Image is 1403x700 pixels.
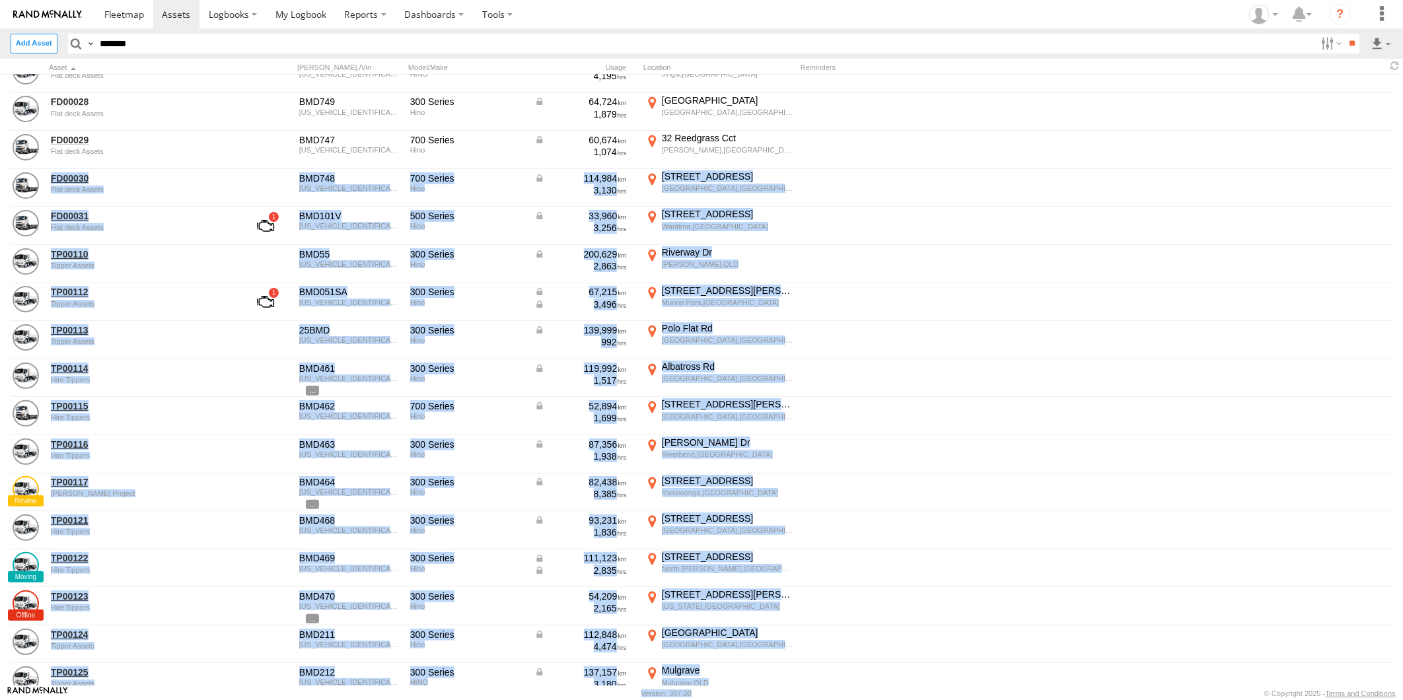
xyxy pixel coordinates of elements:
[662,246,793,258] div: Riverway Dr
[534,172,627,184] div: Data from Vehicle CANbus
[299,526,401,534] div: JHHTCS3H00K004004
[643,246,795,282] label: Click to View Current Location
[662,526,793,535] div: [GEOGRAPHIC_DATA],[GEOGRAPHIC_DATA]
[51,666,232,678] a: TP00125
[643,664,795,700] label: Click to View Current Location
[662,184,793,193] div: [GEOGRAPHIC_DATA],[GEOGRAPHIC_DATA]
[534,248,627,260] div: Data from Vehicle CANbus
[662,512,793,524] div: [STREET_ADDRESS]
[299,476,401,488] div: BMD464
[534,526,627,538] div: 1,836
[643,437,795,472] label: Click to View Current Location
[13,248,39,275] a: View Asset Details
[299,134,401,146] div: BMD747
[534,552,627,564] div: Data from Vehicle CANbus
[662,69,793,79] div: Jingili,[GEOGRAPHIC_DATA]
[662,145,793,155] div: [PERSON_NAME],[GEOGRAPHIC_DATA]
[410,172,525,184] div: 700 Series
[51,223,232,231] div: undefined
[662,260,793,269] div: [PERSON_NAME],QLD
[51,413,232,421] div: undefined
[299,184,401,192] div: JHHTCS3F50K004983
[643,322,795,358] label: Click to View Current Location
[534,336,627,348] div: 992
[534,324,627,336] div: Data from Vehicle CANbus
[534,450,627,462] div: 1,938
[1387,60,1403,73] span: Refresh
[534,184,627,196] div: 3,130
[51,300,232,308] div: undefined
[299,678,401,686] div: JHHTCS3H60K003861
[299,374,401,382] div: JHHTCS3H70K003657
[534,678,627,690] div: 3,180
[299,602,401,610] div: JHHTCS3H90K003997
[534,298,627,310] div: Data from Vehicle CANbus
[662,564,793,573] div: North [PERSON_NAME],[GEOGRAPHIC_DATA]
[51,438,232,450] a: TP00116
[662,551,793,563] div: [STREET_ADDRESS]
[299,400,401,412] div: BMD462
[534,363,627,374] div: Data from Vehicle CANbus
[662,108,793,117] div: [GEOGRAPHIC_DATA],[GEOGRAPHIC_DATA]
[643,285,795,320] label: Click to View Current Location
[13,172,39,199] a: View Asset Details
[51,337,232,345] div: undefined
[299,450,401,458] div: JHHTCS3H70K003674
[662,488,793,497] div: Yarrawonga,[GEOGRAPHIC_DATA]
[534,412,627,424] div: 1,699
[13,476,39,503] a: View Asset Details
[662,94,793,106] div: [GEOGRAPHIC_DATA]
[410,363,525,374] div: 300 Series
[662,335,793,345] div: [GEOGRAPHIC_DATA],[GEOGRAPHIC_DATA]
[13,438,39,465] a: View Asset Details
[643,398,795,434] label: Click to View Current Location
[241,210,290,242] a: View Asset with Fault/s
[299,172,401,184] div: BMD748
[662,664,793,676] div: Mulgrave
[306,614,319,623] span: View Asset Details to show all tags
[51,452,232,460] div: undefined
[643,208,795,244] label: Click to View Current Location
[410,286,525,298] div: 300 Series
[51,262,232,269] div: undefined
[51,186,232,193] div: undefined
[662,398,793,410] div: [STREET_ADDRESS][PERSON_NAME]
[534,96,627,108] div: Data from Vehicle CANbus
[410,134,525,146] div: 700 Series
[299,641,401,648] div: JHHTCS3H40K003955
[410,336,525,344] div: Hino
[662,678,793,687] div: Mulgrave,QLD
[1370,34,1392,53] label: Export results as...
[1326,689,1396,697] a: Terms and Conditions
[299,488,401,496] div: JHHTCS3H70K003982
[410,438,525,450] div: 300 Series
[410,514,525,526] div: 300 Series
[534,590,627,602] div: 54,209
[534,565,627,577] div: Data from Vehicle CANbus
[410,629,525,641] div: 300 Series
[662,640,793,649] div: [GEOGRAPHIC_DATA],[GEOGRAPHIC_DATA]
[662,412,793,421] div: [GEOGRAPHIC_DATA],[GEOGRAPHIC_DATA]
[299,222,401,230] div: JHDFD2AL1XXX10469
[410,324,525,336] div: 300 Series
[13,134,39,160] a: View Asset Details
[1244,5,1283,24] div: Zarni Lwin
[534,488,627,500] div: 8,385
[299,298,401,306] div: JHHTCS3H20K003680
[51,210,232,222] a: FD00031
[51,590,232,602] a: TP00123
[410,146,525,154] div: Hino
[51,147,232,155] div: undefined
[299,514,401,526] div: BMD468
[410,108,525,116] div: Hino
[801,63,1012,72] div: Reminders
[410,70,525,78] div: HINO
[410,210,525,222] div: 500 Series
[643,588,795,624] label: Click to View Current Location
[408,63,527,72] div: Model/Make
[410,602,525,610] div: Hino
[299,363,401,374] div: BMD461
[299,146,401,154] div: JHHTCS3F20K004892
[51,489,232,497] div: undefined
[662,170,793,182] div: [STREET_ADDRESS]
